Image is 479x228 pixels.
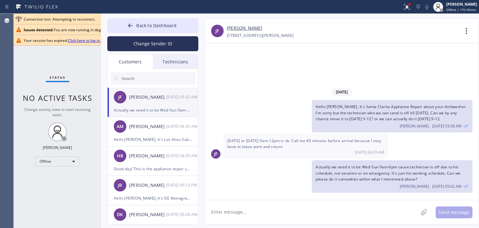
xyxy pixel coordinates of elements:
[166,123,199,130] div: 10/08/2025 9:55 AM
[432,184,462,189] span: [DATE] 05:02 AM
[227,138,381,149] span: [DATE] or [DATE] 9am-12pm is ok. Call me 45 minutes before arrival because I may have to leave wo...
[114,165,192,172] div: Good day! This is the appliance repair company you recently contacted. Unfortunately our phone re...
[129,211,166,218] div: [PERSON_NAME]
[153,55,198,69] div: Technicians
[316,164,460,181] span: Actually we need it to be Wed-Sun 9am-6pm cause technician is off due to his schedule, not vacati...
[214,151,217,158] span: JF
[114,195,192,202] div: Hello [PERSON_NAME], It's GE Monogram Inc Repair [US_STATE] about your appointment with us on [DA...
[166,152,199,159] div: 10/08/2025 9:29 AM
[432,123,462,129] span: [DATE] 03:58 AM
[24,27,396,32] div: You are now running in degraded mode and some functionality might be affected. Refresh or contact...
[355,150,384,155] span: [DATE] 04:33 AM
[129,182,166,189] div: [PERSON_NAME]
[121,72,196,85] input: Search
[400,123,429,129] span: [PERSON_NAME]
[227,32,294,39] div: [STREET_ADDRESS][PERSON_NAME]
[24,17,95,22] span: Connection lost. Attempting to reconnect.
[436,206,472,218] button: Send message
[166,93,199,101] div: 10/09/2025 9:02 AM
[215,27,219,35] span: JF
[107,36,198,51] button: Change Sender ID
[68,38,110,43] a: Click here to log in again
[43,145,72,150] div: [PERSON_NAME]
[117,152,123,160] span: HB
[166,211,199,218] div: 10/07/2025 9:28 AM
[129,152,166,160] div: [PERSON_NAME]
[114,107,192,114] div: Actually we need it to be Wed-Sun 9am-6pm cause technician is off due to his schedule, not vacati...
[312,160,472,193] div: 10/09/2025 9:02 AM
[446,7,476,12] span: Offline | 17h 50min
[446,2,477,7] div: [PERSON_NAME]
[166,181,199,189] div: 10/08/2025 9:12 AM
[117,123,123,130] span: AM
[108,55,153,69] div: Customers
[316,104,467,121] span: Hello [PERSON_NAME], It's Santa Clarita Appliance Repair about your dishwasher. I'm sorry but the...
[423,2,431,11] button: Mute
[24,27,54,32] b: Issues detected.
[118,94,122,101] span: JF
[312,100,472,132] div: 10/08/2025 9:58 AM
[129,123,166,130] div: [PERSON_NAME]
[24,107,91,117] span: Change activity state to start receiving tasks.
[129,94,166,101] div: [PERSON_NAME]
[36,156,79,166] div: Offline
[400,184,429,189] span: [PERSON_NAME]
[107,18,198,33] button: Back to Dashboard
[50,75,65,80] span: Status
[118,182,122,189] span: JB
[24,38,110,43] span: Your session has expired.
[23,93,92,103] span: No active tasks
[136,22,177,28] span: Back to Dashboard
[331,88,352,96] span: [DATE]
[227,25,262,32] a: [PERSON_NAME]
[114,136,192,143] div: Hello [PERSON_NAME], It's Los Altos Sub-Zero Repair Team about your fridge. We are expecting part...
[117,211,123,218] span: DK
[224,134,388,159] div: 10/08/2025 9:33 AM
